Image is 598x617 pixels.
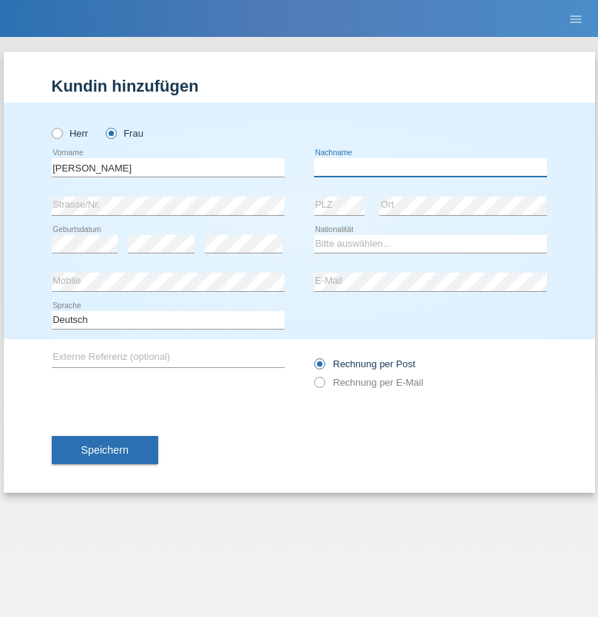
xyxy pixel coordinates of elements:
input: Rechnung per Post [314,358,324,377]
button: Speichern [52,436,158,464]
h1: Kundin hinzufügen [52,77,547,95]
span: Speichern [81,444,129,456]
a: menu [561,14,591,23]
label: Herr [52,128,89,139]
input: Rechnung per E-Mail [314,377,324,395]
label: Rechnung per E-Mail [314,377,424,388]
input: Herr [52,128,61,137]
input: Frau [106,128,115,137]
label: Frau [106,128,143,139]
label: Rechnung per Post [314,358,415,369]
i: menu [568,12,583,27]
